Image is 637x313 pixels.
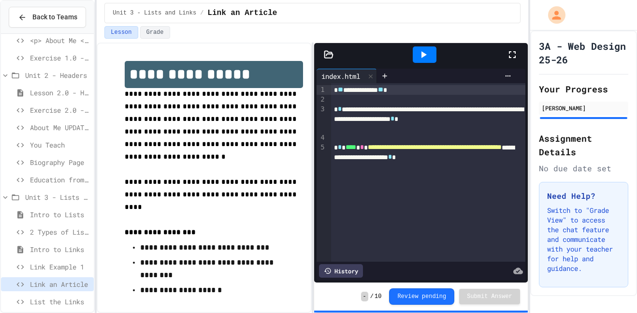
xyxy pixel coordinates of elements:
[30,35,90,45] span: <p> About Me </p>
[30,105,90,115] span: Exercise 2.0 - Header Practice
[30,209,90,220] span: Intro to Lists
[30,262,90,272] span: Link Example 1
[539,132,628,159] h2: Assignment Details
[30,175,90,185] span: Education from Scratch
[539,39,628,66] h1: 3A - Web Design 25-26
[547,206,620,273] p: Switch to "Grade View" to access the chat feature and communicate with your teacher for help and ...
[547,190,620,202] h3: Need Help?
[30,122,90,133] span: About Me UPDATE with Headers
[30,88,90,98] span: Lesson 2.0 - Headers
[317,143,326,172] div: 5
[538,4,568,26] div: My Account
[113,9,196,17] span: Unit 3 - Lists and Links
[542,104,625,112] div: [PERSON_NAME]
[30,157,90,167] span: Biography Page
[30,227,90,237] span: 2 Types of Lists
[200,9,203,17] span: /
[30,53,90,63] span: Exercise 1.0 - Two Truths and a Lie
[317,95,326,104] div: 2
[317,85,326,95] div: 1
[25,70,90,80] span: Unit 2 - Headers
[30,279,90,289] span: Link an Article
[319,264,363,278] div: History
[32,12,77,22] span: Back to Teams
[317,133,326,143] div: 4
[140,26,170,39] button: Grade
[317,69,377,83] div: index.html
[30,297,90,307] span: List the Links
[207,7,277,19] span: Link an Article
[30,140,90,150] span: You Teach
[30,244,90,254] span: Intro to Links
[539,82,628,96] h2: Your Progress
[467,293,512,300] span: Submit Answer
[539,163,628,174] div: No due date set
[389,288,454,305] button: Review pending
[317,104,326,134] div: 3
[317,71,365,81] div: index.html
[370,293,374,300] span: /
[25,192,90,202] span: Unit 3 - Lists and Links
[375,293,381,300] span: 10
[361,292,368,301] span: -
[9,7,86,28] button: Back to Teams
[459,289,520,304] button: Submit Answer
[104,26,138,39] button: Lesson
